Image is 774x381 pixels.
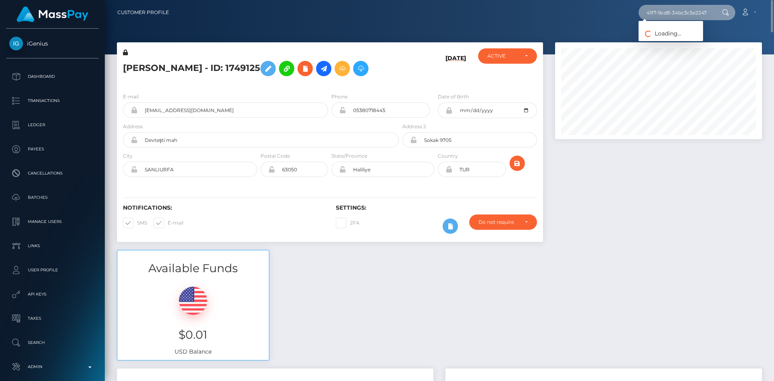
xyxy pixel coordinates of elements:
label: Address 2 [402,123,426,130]
label: State/Province [331,152,367,160]
p: Batches [9,192,96,204]
p: Manage Users [9,216,96,228]
a: Admin [6,357,99,377]
label: City [123,152,133,160]
label: 2FA [336,218,360,228]
h5: [PERSON_NAME] - ID: 1749125 [123,57,395,80]
label: E-mail [123,93,139,100]
p: Transactions [9,95,96,107]
a: API Keys [6,284,99,304]
label: Date of Birth [438,93,469,100]
a: Links [6,236,99,256]
p: Payees [9,143,96,155]
a: Batches [6,187,99,208]
h3: $0.01 [123,327,263,343]
span: Loading... [639,30,681,37]
a: Search [6,333,99,353]
a: Ledger [6,115,99,135]
h3: Available Funds [117,260,269,276]
p: Dashboard [9,71,96,83]
a: Dashboard [6,67,99,87]
p: Admin [9,361,96,373]
span: iGenius [6,40,99,47]
p: User Profile [9,264,96,276]
p: Ledger [9,119,96,131]
a: User Profile [6,260,99,280]
a: Cancellations [6,163,99,183]
p: Cancellations [9,167,96,179]
p: Search [9,337,96,349]
label: Phone [331,93,347,100]
div: ACTIVE [487,53,518,59]
h6: Settings: [336,204,537,211]
p: Links [9,240,96,252]
p: API Keys [9,288,96,300]
input: Search... [639,5,714,20]
h6: Notifications: [123,204,324,211]
a: Manage Users [6,212,99,232]
img: MassPay Logo [17,6,88,22]
label: Country [438,152,458,160]
a: Initiate Payout [316,61,331,76]
a: Transactions [6,91,99,111]
p: Taxes [9,312,96,325]
h6: [DATE] [445,55,466,83]
a: Payees [6,139,99,159]
button: Do not require [469,214,537,230]
button: ACTIVE [478,48,537,64]
div: USD Balance [117,277,269,360]
label: Address [123,123,143,130]
label: SMS [123,218,147,228]
a: Taxes [6,308,99,329]
label: E-mail [154,218,183,228]
a: Customer Profile [117,4,169,21]
img: iGenius [9,37,23,50]
div: Do not require [479,219,518,225]
label: Postal Code [260,152,290,160]
img: USD.png [179,287,207,315]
